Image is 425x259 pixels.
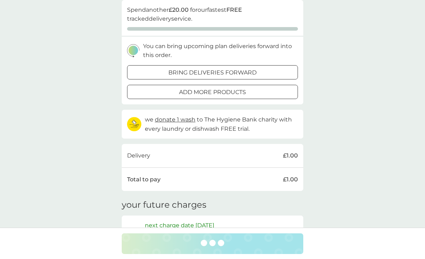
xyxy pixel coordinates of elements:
p: next charge date [DATE] [145,221,214,230]
strong: £20.00 [169,6,189,13]
strong: FREE [226,6,242,13]
p: add more products [179,88,246,97]
p: £1.00 [283,151,298,160]
p: Delivery [127,151,150,160]
button: bring deliveries forward [127,65,298,79]
p: Total to pay [127,175,161,184]
p: bring deliveries forward [168,68,257,77]
p: £1.00 [283,175,298,184]
p: we to The Hygiene Bank charity with every laundry or dishwash FREE trial. [145,115,298,133]
button: add more products [127,85,298,99]
img: delivery-schedule.svg [127,44,140,57]
span: donate 1 wash [155,116,195,123]
h3: your future charges [122,200,206,210]
p: Spend another for our fastest tracked delivery service. [127,5,298,24]
p: You can bring upcoming plan deliveries forward into this order. [143,42,298,60]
